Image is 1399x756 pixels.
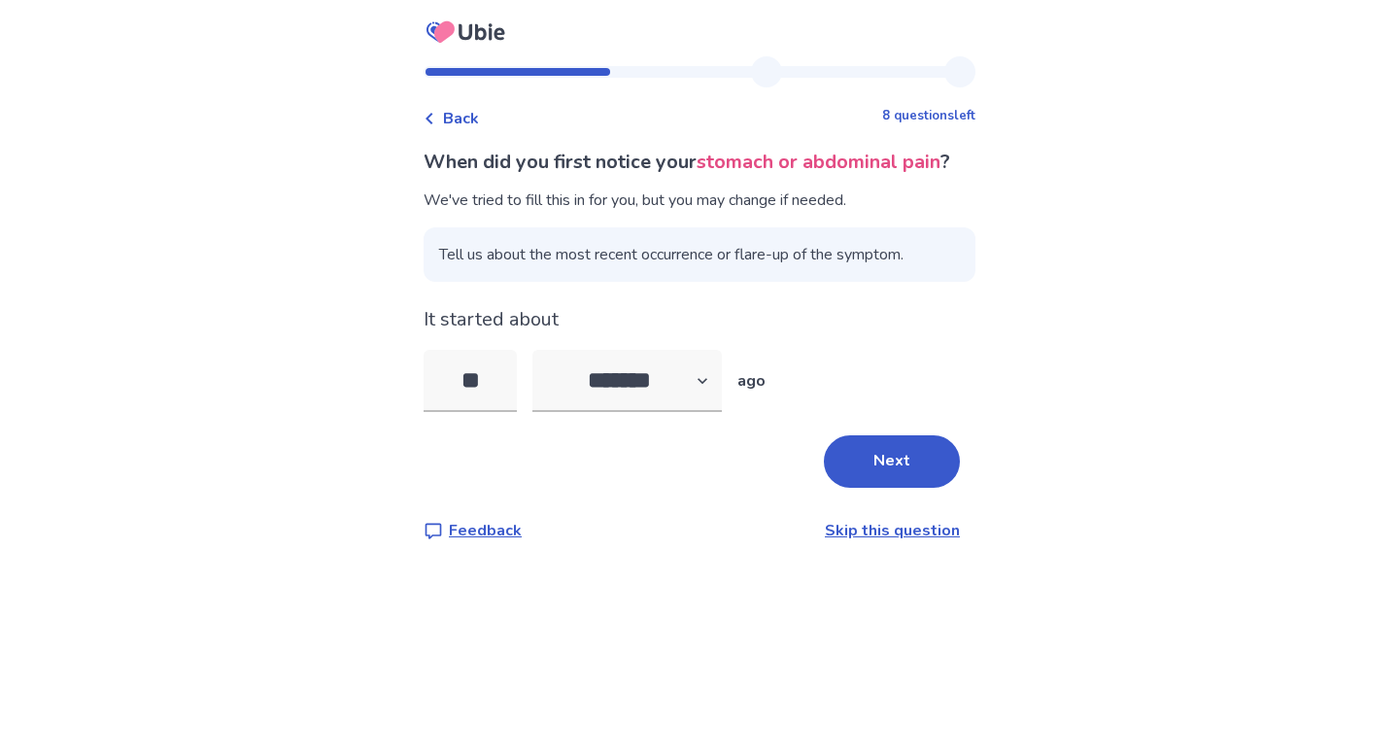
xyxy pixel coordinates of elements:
span: Tell us about the most recent occurrence or flare-up of the symptom. [424,227,975,282]
span: stomach or abdominal pain [697,149,940,175]
p: Feedback [449,519,522,542]
p: ago [737,369,766,393]
button: Next [824,435,960,488]
p: 8 questions left [882,107,975,126]
a: Skip this question [825,520,960,541]
span: Back [443,107,479,130]
p: It started about [424,305,975,334]
a: Feedback [424,519,522,542]
p: When did you first notice your ? [424,148,975,177]
div: We've tried to fill this in for you, but you may change if needed. [424,189,975,282]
